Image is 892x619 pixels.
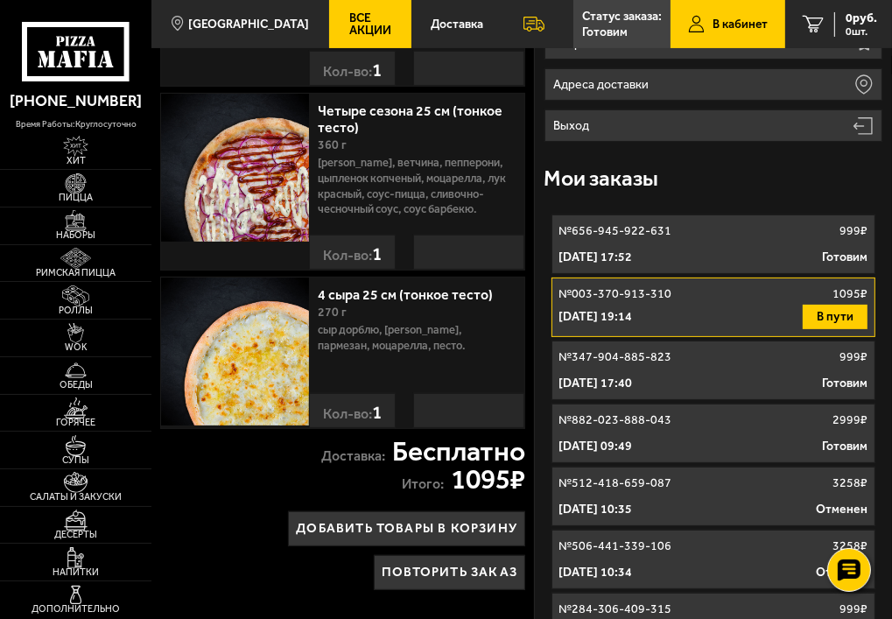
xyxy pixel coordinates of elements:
p: Отменен [816,501,867,518]
p: сыр дорблю, [PERSON_NAME], пармезан, моцарелла, песто. [318,322,516,362]
p: Доставка: [321,449,385,463]
p: 3258 ₽ [832,475,867,492]
div: Кол-во: [309,393,396,428]
p: [DATE] 17:52 [559,249,633,266]
p: [DATE] 10:35 [559,501,633,518]
h3: Мои заказы [544,168,659,190]
a: №656-945-922-631999₽[DATE] 17:52Готовим [551,215,876,274]
a: №003-370-913-3101095₽[DATE] 19:14В пути [551,278,876,337]
button: В пути [803,305,867,329]
a: 4 сыра 25 см (тонкое тесто) [318,281,510,303]
p: № 656-945-922-631 [559,222,672,240]
strong: 1095 ₽ [451,466,525,494]
button: Добавить товары в корзину [288,511,525,546]
a: Четыре сезона 25 см (тонкое тесто) [318,97,502,136]
span: 270 г [318,305,347,320]
p: 999 ₽ [839,601,867,618]
p: 3258 ₽ [832,538,867,555]
p: Готовим [822,438,867,455]
span: Доставка [431,18,483,31]
p: № 512-418-659-087 [559,475,672,492]
p: Итого: [402,477,444,491]
span: [GEOGRAPHIC_DATA] [188,18,309,31]
p: № 003-370-913-310 [559,285,672,303]
span: В кабинет [713,18,768,31]
p: 2999 ₽ [832,411,867,429]
button: Повторить заказ [374,555,525,590]
p: № 284-306-409-315 [559,601,672,618]
p: № 882-023-888-043 [559,411,672,429]
div: Кол-во: [309,51,396,86]
span: 1 [372,401,382,423]
a: №347-904-885-823999₽[DATE] 17:40Готовим [551,341,876,400]
span: 360 г [318,137,347,152]
a: №512-418-659-0873258₽[DATE] 10:35Отменен [551,467,876,526]
span: Все Акции [349,12,391,37]
span: 0 руб. [846,12,877,25]
span: 0 шт. [846,26,877,37]
p: 999 ₽ [839,222,867,240]
p: № 347-904-885-823 [559,348,672,366]
p: [DATE] 17:40 [559,375,633,392]
p: [DATE] 19:14 [559,308,633,326]
p: Готовим [822,249,867,266]
p: Статус заказа: [582,11,662,23]
strong: Бесплатно [392,438,525,466]
p: Готовим [822,375,867,392]
p: Выход [554,120,594,132]
p: [DATE] 10:34 [559,564,633,581]
p: Отменен [816,564,867,581]
p: 1095 ₽ [832,285,867,303]
span: 1 [372,243,382,264]
span: 1 [372,59,382,81]
p: Готовим [582,26,628,39]
div: Кол-во: [309,235,396,270]
p: Избранное [554,38,621,50]
a: №506-441-339-1063258₽[DATE] 10:34Отменен [551,530,876,589]
p: [PERSON_NAME], ветчина, пепперони, цыпленок копченый, моцарелла, лук красный, соус-пицца, сливочн... [318,155,516,227]
p: Адреса доставки [554,79,654,91]
a: №882-023-888-0432999₽[DATE] 09:49Готовим [551,404,876,463]
p: № 506-441-339-106 [559,538,672,555]
p: [DATE] 09:49 [559,438,633,455]
p: 999 ₽ [839,348,867,366]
